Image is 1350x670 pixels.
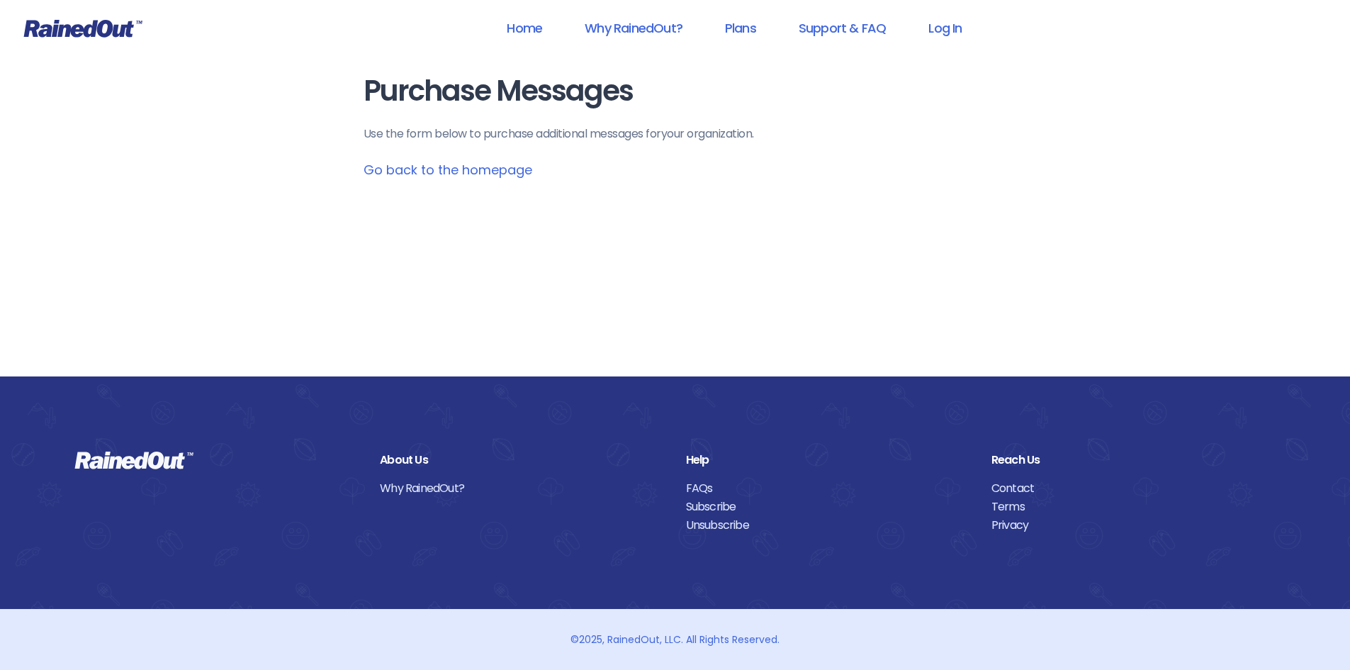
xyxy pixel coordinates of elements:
[991,451,1276,469] div: Reach Us
[910,12,980,44] a: Log In
[380,479,664,498] a: Why RainedOut?
[991,498,1276,516] a: Terms
[364,75,987,107] h1: Purchase Messages
[364,161,532,179] a: Go back to the homepage
[488,12,561,44] a: Home
[364,125,987,143] p: Use the form below to purchase additional messages for your organization .
[707,12,775,44] a: Plans
[991,479,1276,498] a: Contact
[991,516,1276,535] a: Privacy
[686,516,970,535] a: Unsubscribe
[686,451,970,469] div: Help
[780,12,904,44] a: Support & FAQ
[566,12,701,44] a: Why RainedOut?
[380,451,664,469] div: About Us
[686,479,970,498] a: FAQs
[686,498,970,516] a: Subscribe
